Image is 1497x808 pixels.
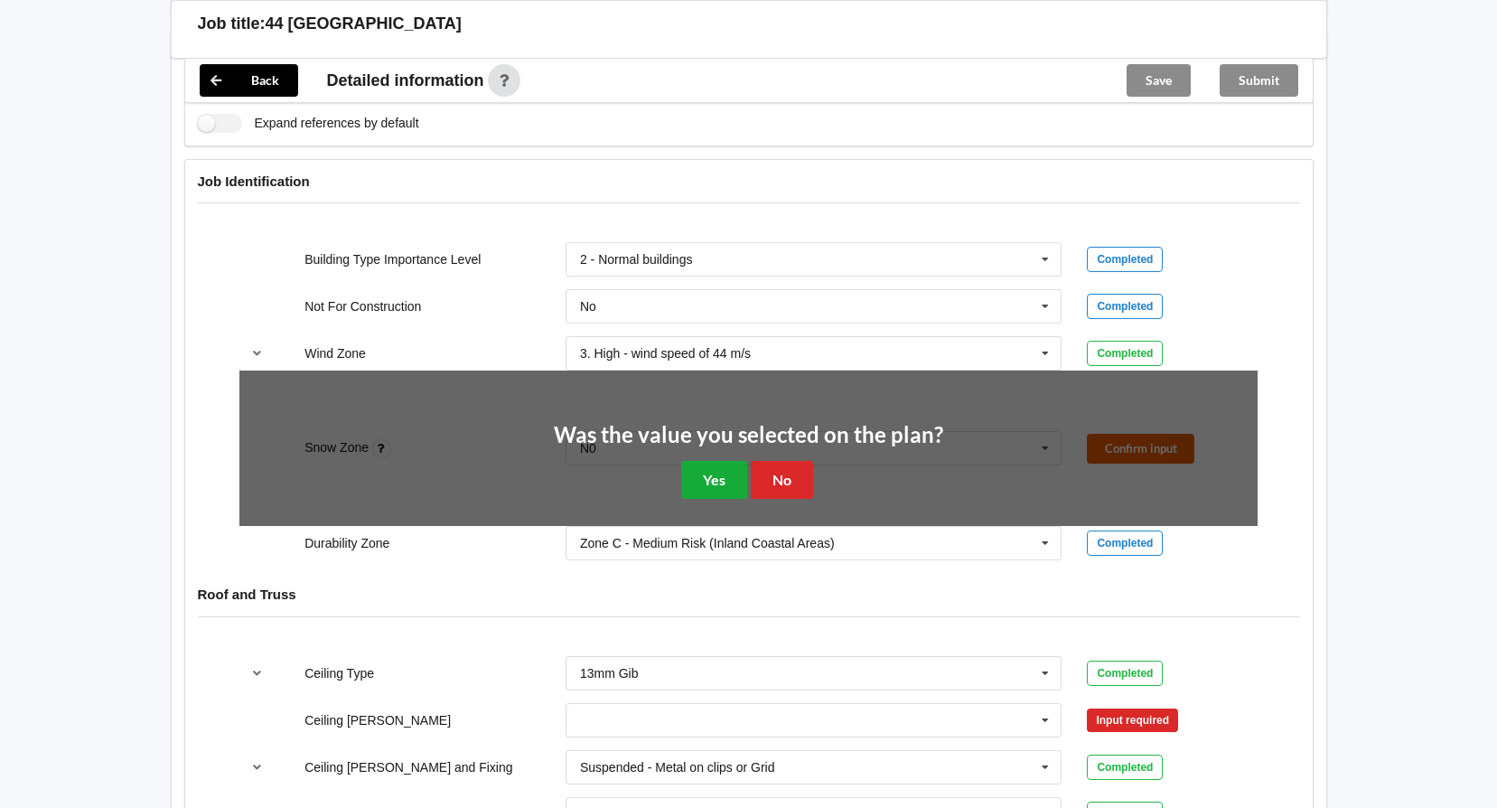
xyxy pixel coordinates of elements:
[304,666,374,681] label: Ceiling Type
[554,421,943,449] h2: Was the value you selected on the plan?
[304,536,389,550] label: Durability Zone
[580,537,835,550] div: Zone C - Medium Risk (Inland Coastal Areas)
[200,64,298,97] button: Back
[304,252,481,267] label: Building Type Importance Level
[304,713,451,728] label: Ceiling [PERSON_NAME]
[1087,531,1163,556] div: Completed
[1087,755,1163,780] div: Completed
[580,300,596,313] div: No
[198,114,419,133] label: Expand references by default
[580,347,751,360] div: 3. High - wind speed of 44 m/s
[751,461,813,498] button: No
[198,586,1300,603] h4: Roof and Truss
[239,337,275,370] button: reference-toggle
[304,760,512,775] label: Ceiling [PERSON_NAME] and Fixing
[1087,247,1163,272] div: Completed
[1087,661,1163,686] div: Completed
[1087,294,1163,319] div: Completed
[239,657,275,690] button: reference-toggle
[580,667,639,680] div: 13mm Gib
[327,72,484,89] span: Detailed information
[1087,709,1178,732] div: Input required
[239,751,275,784] button: reference-toggle
[304,346,366,361] label: Wind Zone
[580,253,693,266] div: 2 - Normal buildings
[304,299,421,314] label: Not For Construction
[681,461,747,498] button: Yes
[198,14,266,34] h3: Job title:
[266,14,462,34] h3: 44 [GEOGRAPHIC_DATA]
[1087,341,1163,366] div: Completed
[198,173,1300,190] h4: Job Identification
[580,761,775,774] div: Suspended - Metal on clips or Grid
